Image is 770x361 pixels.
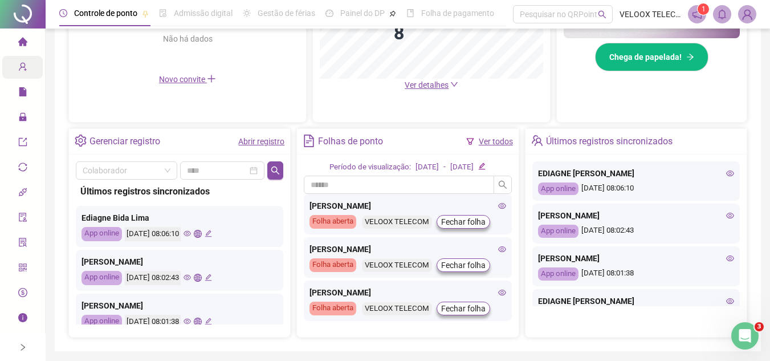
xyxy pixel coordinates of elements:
[441,259,486,271] span: Fechar folha
[59,9,67,17] span: clock-circle
[598,10,606,19] span: search
[82,271,122,285] div: App online
[441,302,486,315] span: Fechar folha
[325,9,333,17] span: dashboard
[406,9,414,17] span: book
[309,258,356,272] div: Folha aberta
[739,6,756,23] img: 78240
[538,209,734,222] div: [PERSON_NAME]
[309,243,506,255] div: [PERSON_NAME]
[437,258,490,272] button: Fechar folha
[18,132,27,155] span: export
[238,137,284,146] a: Abrir registro
[726,254,734,262] span: eye
[415,161,439,173] div: [DATE]
[538,182,578,196] div: App online
[271,166,280,175] span: search
[318,132,383,151] div: Folhas de ponto
[194,318,201,325] span: global
[82,315,122,329] div: App online
[479,137,513,146] a: Ver todos
[437,215,490,229] button: Fechar folha
[498,202,506,210] span: eye
[726,297,734,305] span: eye
[205,318,212,325] span: edit
[18,333,27,356] span: gift
[538,267,578,281] div: App online
[686,53,694,61] span: arrow-right
[702,5,706,13] span: 1
[538,252,734,265] div: [PERSON_NAME]
[309,215,356,229] div: Folha aberta
[717,9,727,19] span: bell
[18,82,27,105] span: file
[389,10,396,17] span: pushpin
[620,8,681,21] span: VELOOX TELECOM
[18,32,27,55] span: home
[184,318,191,325] span: eye
[538,225,578,238] div: App online
[18,233,27,255] span: solution
[18,182,27,205] span: api
[174,9,233,18] span: Admissão digital
[159,9,167,17] span: file-done
[309,302,356,315] div: Folha aberta
[595,43,708,71] button: Chega de papelada!
[362,216,432,229] div: VELOOX TELECOM
[135,33,240,45] div: Não há dados
[18,283,27,306] span: dollar
[80,184,279,198] div: Últimos registros sincronizados
[205,274,212,281] span: edit
[82,299,278,312] div: [PERSON_NAME]
[18,308,27,331] span: info-circle
[340,9,385,18] span: Painel do DP
[450,80,458,88] span: down
[443,161,446,173] div: -
[19,343,27,351] span: right
[538,182,734,196] div: [DATE] 08:06:10
[546,132,673,151] div: Últimos registros sincronizados
[698,3,709,15] sup: 1
[309,286,506,299] div: [PERSON_NAME]
[18,208,27,230] span: audit
[205,230,212,237] span: edit
[478,163,486,170] span: edit
[125,227,181,241] div: [DATE] 08:06:10
[692,9,702,19] span: notification
[362,259,432,272] div: VELOOX TELECOM
[194,230,201,237] span: global
[726,169,734,177] span: eye
[531,135,543,147] span: team
[142,10,149,17] span: pushpin
[74,9,137,18] span: Controle de ponto
[243,9,251,17] span: sun
[184,274,191,281] span: eye
[125,271,181,285] div: [DATE] 08:02:43
[329,161,411,173] div: Período de visualização:
[405,80,458,90] a: Ver detalhes down
[466,137,474,145] span: filter
[421,9,494,18] span: Folha de pagamento
[538,267,734,281] div: [DATE] 08:01:38
[437,302,490,315] button: Fechar folha
[207,74,216,83] span: plus
[18,258,27,281] span: qrcode
[258,9,315,18] span: Gestão de férias
[498,245,506,253] span: eye
[82,255,278,268] div: [PERSON_NAME]
[184,230,191,237] span: eye
[755,322,764,331] span: 3
[450,161,474,173] div: [DATE]
[538,225,734,238] div: [DATE] 08:02:43
[441,216,486,228] span: Fechar folha
[309,200,506,212] div: [PERSON_NAME]
[538,167,734,180] div: EDIAGNE [PERSON_NAME]
[125,315,181,329] div: [DATE] 08:01:38
[498,289,506,297] span: eye
[538,295,734,307] div: EDIAGNE [PERSON_NAME]
[194,274,201,281] span: global
[726,212,734,220] span: eye
[609,51,682,63] span: Chega de papelada!
[362,302,432,315] div: VELOOX TELECOM
[18,107,27,130] span: lock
